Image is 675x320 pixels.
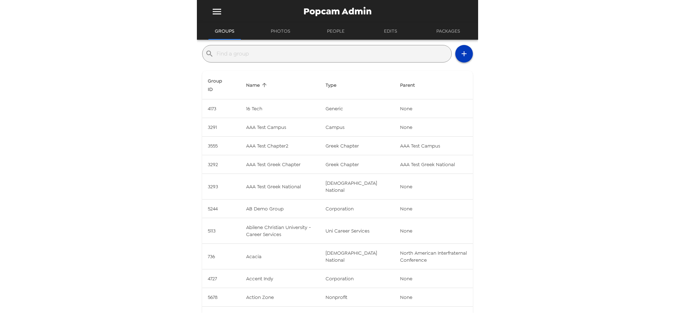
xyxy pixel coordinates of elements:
td: 4173 [202,99,240,118]
td: AAA Test Greek Chapter [240,155,320,174]
td: AAA Test Campus [394,137,473,155]
span: Popcam Admin [303,7,372,16]
td: 3292 [202,155,240,174]
td: 4727 [202,269,240,288]
td: Acacia [240,244,320,269]
td: None [394,200,473,218]
button: People [320,23,352,40]
td: 3291 [202,118,240,137]
td: None [394,174,473,200]
td: greek chapter [320,137,394,155]
td: AAA Test Campus [240,118,320,137]
td: 3555 [202,137,240,155]
p: Rows per page: [317,312,352,319]
td: corporation [320,200,394,218]
td: North American Interfraternal Conference [394,244,473,269]
td: None [394,218,473,244]
span: Sort [208,77,235,93]
td: 16 Tech [240,99,320,118]
span: Sort [246,81,269,89]
td: campus [320,118,394,137]
td: None [394,99,473,118]
td: generic [320,99,394,118]
td: AAA Test Greek National [394,155,473,174]
td: greek chapter [320,155,394,174]
button: Photos [264,23,297,40]
input: Find a group [217,48,449,59]
td: AAA Test Greek National [240,174,320,200]
td: [DEMOGRAPHIC_DATA] national [320,244,394,269]
td: Action Zone [240,288,320,307]
td: AAA Test Chapter2 [240,137,320,155]
td: None [394,269,473,288]
td: None [394,288,473,307]
td: [DEMOGRAPHIC_DATA] national [320,174,394,200]
td: 736 [202,244,240,269]
td: None [394,118,473,137]
td: 3293 [202,174,240,200]
td: 5113 [202,218,240,244]
button: Packages [430,23,467,40]
td: corporation [320,269,394,288]
span: Sort [326,81,346,89]
td: Accent Indy [240,269,320,288]
button: Edits [375,23,406,40]
td: 5678 [202,288,240,307]
td: Abilene Christian University - Career Services [240,218,320,244]
button: Groups [208,23,241,40]
td: 5244 [202,200,240,218]
p: 1–10 of 4324 [383,312,409,319]
td: uni career services [320,218,394,244]
td: AB Demo Group [240,200,320,218]
span: Cannot sort by this property [400,81,424,89]
td: nonprofit [320,288,394,307]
